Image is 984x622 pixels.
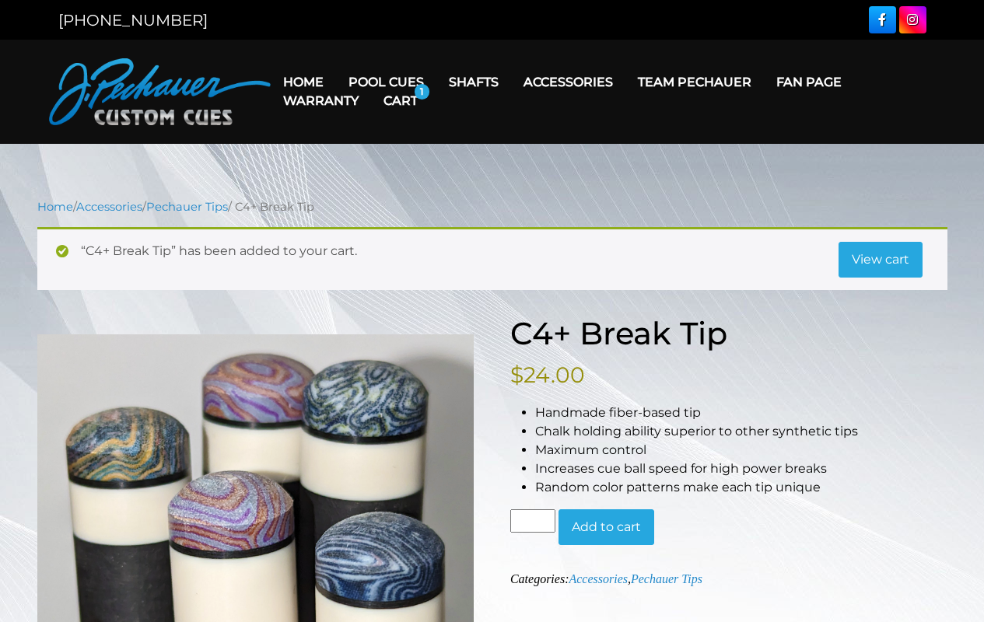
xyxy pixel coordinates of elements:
li: Increases cue ball speed for high power breaks [535,460,947,478]
a: Pechauer Tips [631,572,702,585]
a: Pool Cues [336,62,436,102]
bdi: 24.00 [510,362,585,388]
a: Cart [371,81,430,121]
a: Pechauer Tips [146,200,228,214]
a: Team Pechauer [625,62,764,102]
div: “C4+ Break Tip” has been added to your cart. [37,227,947,290]
a: Fan Page [764,62,854,102]
li: Handmade fiber-based tip [535,404,947,422]
a: [PHONE_NUMBER] [58,11,208,30]
a: Accessories [569,572,628,585]
a: Accessories [511,62,625,102]
span: $ [510,362,524,388]
input: Product quantity [510,509,555,533]
button: Add to cart [559,509,654,545]
img: Pechauer Custom Cues [49,58,271,125]
a: Shafts [436,62,511,102]
span: Categories: , [510,572,702,585]
a: View cart [839,242,923,278]
nav: Breadcrumb [37,198,947,215]
a: Home [37,200,73,214]
a: Warranty [271,81,371,121]
h1: C4+ Break Tip [510,315,947,352]
a: Accessories [76,200,142,214]
li: Chalk holding ability superior to other synthetic tips [535,422,947,441]
li: Maximum control [535,441,947,460]
li: Random color patterns make each tip unique [535,478,947,497]
a: Home [271,62,336,102]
